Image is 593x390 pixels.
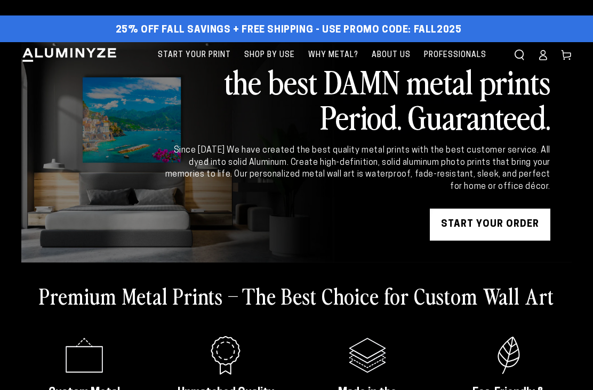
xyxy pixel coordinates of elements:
[372,49,411,62] span: About Us
[163,145,550,193] div: Since [DATE] We have created the best quality metal prints with the best customer service. All dy...
[116,25,462,36] span: 25% off FALL Savings + Free Shipping - Use Promo Code: FALL2025
[419,42,492,68] a: Professionals
[163,63,550,134] h2: the best DAMN metal prints Period. Guaranteed.
[21,47,117,63] img: Aluminyze
[424,49,486,62] span: Professionals
[39,282,554,309] h2: Premium Metal Prints – The Best Choice for Custom Wall Art
[239,42,300,68] a: Shop By Use
[308,49,358,62] span: Why Metal?
[244,49,295,62] span: Shop By Use
[303,42,364,68] a: Why Metal?
[508,43,531,67] summary: Search our site
[153,42,236,68] a: Start Your Print
[366,42,416,68] a: About Us
[158,49,231,62] span: Start Your Print
[430,209,550,241] a: START YOUR Order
